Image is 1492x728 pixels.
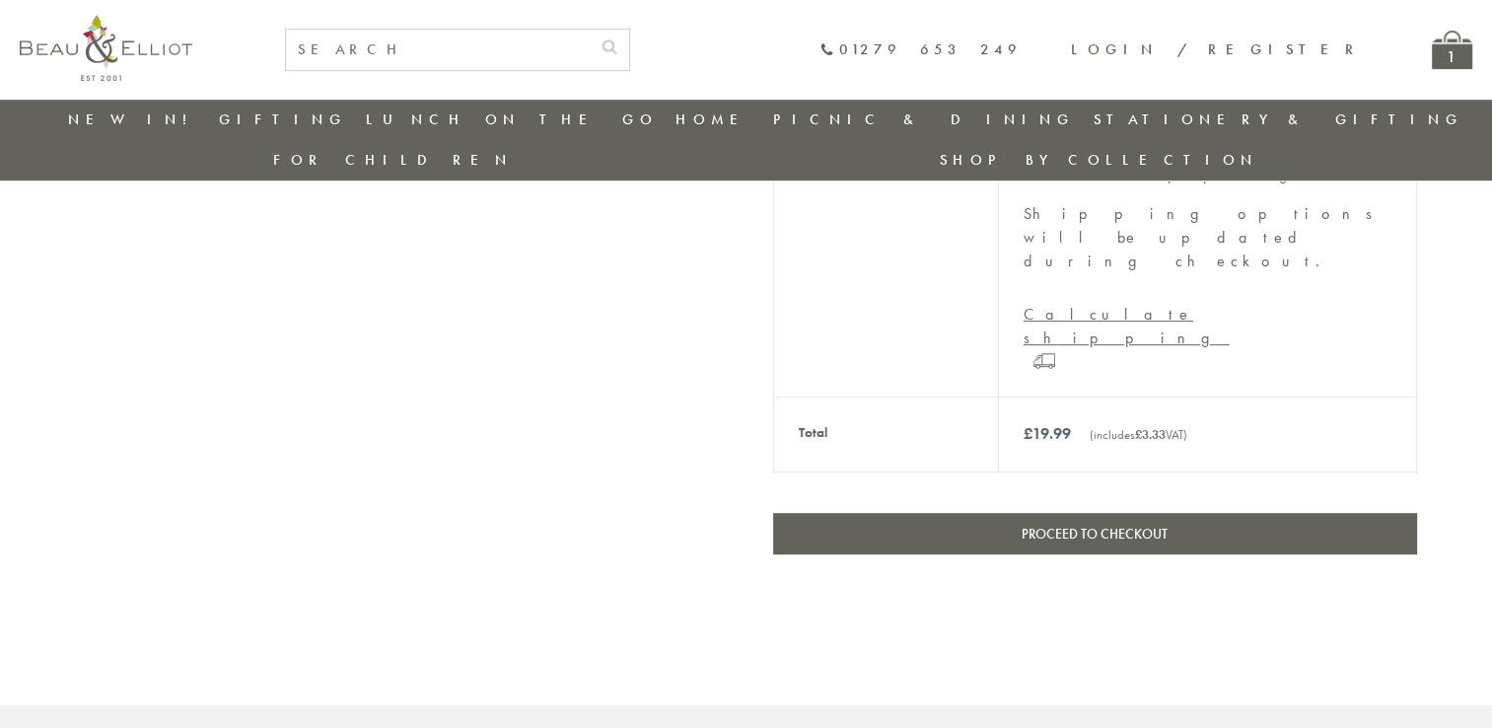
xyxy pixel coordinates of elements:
[1135,426,1142,443] span: £
[1094,109,1463,129] a: Stationery & Gifting
[675,109,754,129] a: Home
[219,109,347,129] a: Gifting
[366,109,658,129] a: Lunch On The Go
[769,566,1421,614] iframe: Secure express checkout frame
[20,15,192,81] img: logo
[1024,303,1391,350] a: Calculate shipping
[1024,202,1391,273] p: Shipping options will be updated during checkout.
[773,109,1075,129] a: Picnic & Dining
[286,30,590,70] input: SEARCH
[940,150,1258,170] a: Shop by collection
[1135,426,1166,443] span: 3.33
[1071,39,1363,59] a: Login / Register
[1024,423,1032,444] span: £
[1024,164,1308,184] label: Free shipping
[773,137,998,397] th: Shipping
[273,150,513,170] a: For Children
[773,513,1417,554] a: Proceed to checkout
[1090,426,1187,443] small: (includes VAT)
[1432,31,1472,69] a: 1
[68,109,200,129] a: New in!
[1024,423,1071,444] bdi: 19.99
[819,41,1022,58] a: 01279 653 249
[773,397,998,472] th: Total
